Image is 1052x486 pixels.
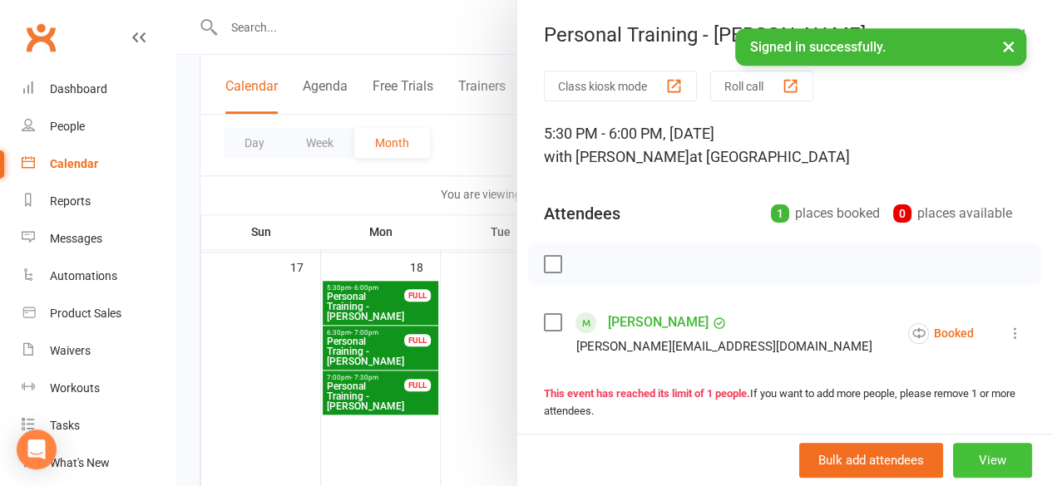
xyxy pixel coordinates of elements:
div: Workouts [50,381,100,395]
div: What's New [50,456,110,469]
div: Booked [908,323,974,344]
a: Clubworx [20,17,62,58]
button: View [953,443,1032,478]
a: Dashboard [22,71,175,108]
a: What's New [22,444,175,482]
div: Calendar [50,157,98,170]
div: Waivers [50,344,91,357]
div: Product Sales [50,307,121,320]
a: Messages [22,220,175,258]
div: 1 [771,204,789,223]
a: People [22,108,175,145]
div: Automations [50,269,117,282]
span: Signed in successfully. [750,39,886,55]
a: Automations [22,258,175,295]
a: Workouts [22,370,175,407]
div: Personal Training - [PERSON_NAME] [517,23,1052,47]
div: Tasks [50,419,80,432]
div: Messages [50,232,102,245]
button: Bulk add attendees [799,443,943,478]
button: Roll call [710,71,813,101]
a: Waivers [22,332,175,370]
strong: This event has reached its limit of 1 people. [544,387,750,400]
button: × [994,28,1024,64]
div: [PERSON_NAME][EMAIL_ADDRESS][DOMAIN_NAME] [576,336,872,357]
a: Reports [22,183,175,220]
div: 5:30 PM - 6:00 PM, [DATE] [544,122,1025,169]
div: Open Intercom Messenger [17,430,57,469]
div: Reports [50,194,91,208]
span: at [GEOGRAPHIC_DATA] [689,148,850,165]
a: Tasks [22,407,175,444]
a: Product Sales [22,295,175,332]
div: places available [893,202,1012,225]
div: Dashboard [50,82,107,96]
div: 0 [893,204,911,223]
div: Attendees [544,202,620,225]
div: If you want to add more people, please remove 1 or more attendees. [544,385,1025,420]
a: [PERSON_NAME] [608,309,709,336]
a: Calendar [22,145,175,183]
span: with [PERSON_NAME] [544,148,689,165]
div: People [50,120,85,133]
button: Class kiosk mode [544,71,697,101]
div: places booked [771,202,880,225]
